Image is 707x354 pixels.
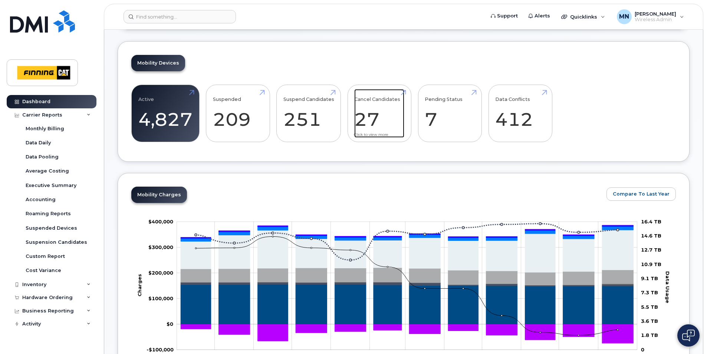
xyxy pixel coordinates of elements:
g: $0 [148,270,173,276]
tspan: 7.3 TB [641,289,658,295]
tspan: 9.1 TB [641,275,658,281]
tspan: $300,000 [148,244,173,250]
input: Find something... [124,10,236,23]
tspan: 0 [641,347,644,353]
g: Hardware [181,268,633,285]
tspan: Data Usage [665,271,671,303]
tspan: $0 [167,321,173,327]
a: Active 4,827 [138,89,193,138]
g: HST [181,226,633,239]
span: Quicklinks [570,14,597,20]
tspan: Charges [137,274,142,296]
a: Cancel Candidates 27 [354,89,404,138]
tspan: -$100,000 [147,347,174,353]
tspan: 10.9 TB [641,261,661,267]
a: Mobility Devices [131,55,185,71]
g: $0 [148,244,173,250]
g: $0 [147,347,174,353]
tspan: 5.5 TB [641,304,658,310]
tspan: 1.8 TB [641,332,658,338]
span: Wireless Admin [635,17,676,23]
a: Suspended 209 [213,89,263,138]
tspan: $200,000 [148,270,173,276]
button: Compare To Last Year [606,187,676,201]
a: Mobility Charges [131,187,187,203]
span: MN [619,12,629,21]
img: Open chat [682,330,695,341]
g: Rate Plan [181,284,633,324]
tspan: 3.6 TB [641,318,658,324]
g: QST [181,225,633,237]
a: Data Conflicts 412 [495,89,545,138]
a: Suspend Candidates 251 [283,89,334,138]
tspan: 16.4 TB [641,219,661,224]
span: Compare To Last Year [613,190,670,197]
g: $0 [148,295,173,301]
g: Features [181,230,633,272]
g: GST [181,226,633,241]
g: Credits [181,324,633,343]
div: Quicklinks [556,9,610,24]
a: Support [486,9,523,23]
g: PST [181,225,633,238]
span: Support [497,12,518,20]
a: Pending Status 7 [425,89,475,138]
tspan: $400,000 [148,219,173,224]
tspan: $100,000 [148,295,173,301]
g: $0 [148,219,173,224]
tspan: 12.7 TB [641,247,661,253]
a: Alerts [523,9,555,23]
span: Alerts [535,12,550,20]
g: Roaming [181,282,633,286]
span: [PERSON_NAME] [635,11,676,17]
tspan: 14.6 TB [641,233,661,239]
div: Michael Nielsen [612,9,689,24]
